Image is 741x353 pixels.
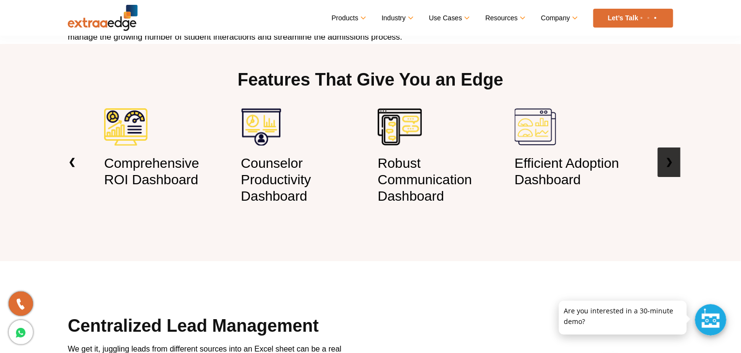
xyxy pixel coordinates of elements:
a: Company [541,11,576,25]
img: efficient adoption dashboard [515,108,556,146]
a: Products [332,11,365,25]
a: ❯ [658,147,680,177]
h3: Comprehensive ROI Dashboard [104,155,227,188]
a: Resources [485,11,524,25]
h3: Efficient Adoption Dashboard [515,155,637,188]
a: Industry [382,11,412,25]
img: ROI dashboard [104,108,148,146]
h3: Robust Communication Dashboard [378,155,500,204]
div: Chat [695,304,726,336]
h2: Centralized Lead Management [68,314,351,342]
h3: Counselor Productivity Dashboard [241,155,364,204]
h2: Features That Give You an Edge [97,68,644,108]
img: counsellor productivity dashboard [241,108,281,146]
a: Let’s Talk [593,9,673,28]
a: ❮ [61,147,83,177]
img: communication dashboard [378,108,422,146]
a: Use Cases [429,11,468,25]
